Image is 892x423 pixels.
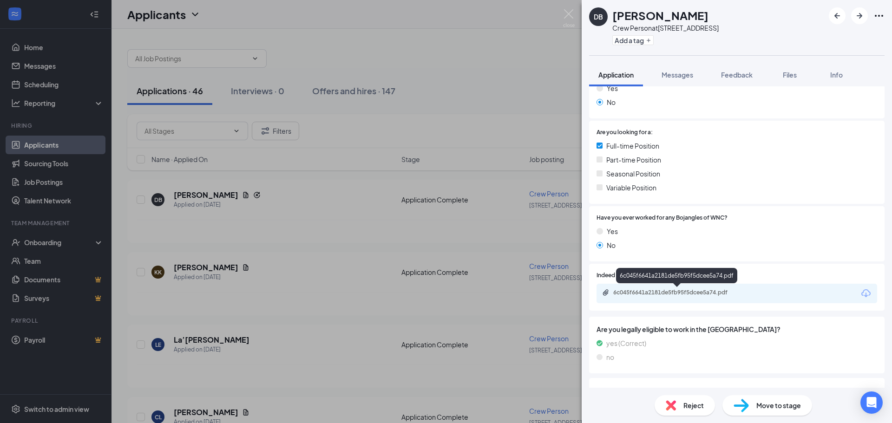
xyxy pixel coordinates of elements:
svg: Download [860,288,872,299]
span: Info [830,71,843,79]
svg: Paperclip [602,289,610,296]
button: ArrowRight [851,7,868,24]
span: Full-time Position [606,141,659,151]
h1: [PERSON_NAME] [612,7,708,23]
div: Open Intercom Messenger [860,391,883,414]
span: No [607,97,616,107]
span: No [607,240,616,250]
span: Files [783,71,797,79]
svg: ArrowRight [854,10,865,21]
span: Application [598,71,634,79]
span: Move to stage [756,400,801,410]
button: PlusAdd a tag [612,35,654,45]
button: ArrowLeftNew [829,7,846,24]
div: 6c045f6641a2181de5fb95f5dcee5a74.pdf [616,268,737,283]
span: Variable Position [606,182,656,193]
span: Feedback [721,71,753,79]
svg: Plus [646,38,651,43]
span: Part-time Position [606,155,661,165]
span: Are you legally eligible to work in the [GEOGRAPHIC_DATA]? [597,324,877,334]
div: Crew Person at [STREET_ADDRESS] [612,23,719,33]
span: Yes [607,226,618,236]
svg: Ellipses [873,10,885,21]
div: 6c045f6641a2181de5fb95f5dcee5a74.pdf [613,289,743,296]
span: Indeed Resume [597,271,637,280]
div: DB [594,12,603,21]
span: Yes [607,83,618,93]
span: Reject [683,400,704,410]
span: no [606,352,614,362]
span: yes (Correct) [606,338,646,348]
span: Seasonal Position [606,169,660,179]
a: Paperclip6c045f6641a2181de5fb95f5dcee5a74.pdf [602,289,753,298]
span: Messages [662,71,693,79]
span: Are you looking for a: [597,128,653,137]
span: Are you at least 16 years of age? [597,385,877,396]
svg: ArrowLeftNew [832,10,843,21]
span: Have you ever worked for any Bojangles of WNC? [597,214,728,222]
